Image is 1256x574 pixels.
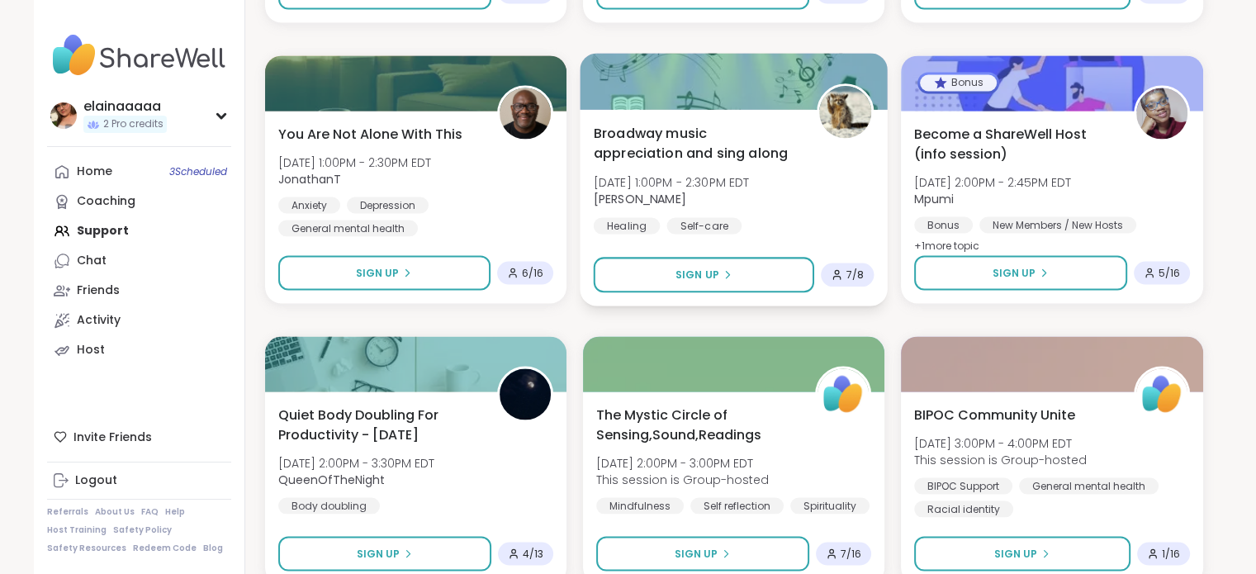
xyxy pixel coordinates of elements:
div: Self-care [666,217,742,234]
img: elainaaaaa [50,102,77,129]
span: [DATE] 1:00PM - 2:30PM EDT [593,173,749,190]
a: FAQ [141,506,159,518]
div: Friends [77,282,120,299]
span: BIPOC Community Unite [914,405,1075,425]
span: Sign Up [357,546,400,561]
span: 7 / 8 [846,268,864,281]
button: Sign Up [278,255,491,290]
span: Sign Up [675,546,718,561]
span: This session is Group-hosted [596,471,769,487]
a: Logout [47,466,231,496]
span: [DATE] 2:00PM - 3:00PM EDT [596,454,769,471]
span: 3 Scheduled [169,165,227,178]
a: Coaching [47,187,231,216]
a: Host Training [47,524,107,536]
span: 6 / 16 [522,266,543,279]
span: Sign Up [993,265,1036,280]
b: [PERSON_NAME] [593,190,685,206]
div: General mental health [278,220,418,236]
div: New Members / New Hosts [979,216,1136,233]
img: spencer [819,86,871,138]
span: This session is Group-hosted [914,451,1087,467]
a: Host [47,335,231,365]
div: Mindfulness [596,497,684,514]
span: Broadway music appreciation and sing along [593,122,798,163]
span: [DATE] 2:00PM - 3:30PM EDT [278,454,434,471]
div: Activity [77,312,121,329]
div: elainaaaaa [83,97,167,116]
a: Activity [47,306,231,335]
b: Mpumi [914,190,954,206]
a: Home3Scheduled [47,157,231,187]
div: Home [77,164,112,180]
button: Sign Up [278,536,491,571]
button: Sign Up [914,255,1126,290]
button: Sign Up [593,257,814,292]
div: Host [77,342,105,358]
button: Sign Up [596,536,809,571]
span: Sign Up [356,265,399,280]
span: [DATE] 3:00PM - 4:00PM EDT [914,434,1087,451]
div: Body doubling [278,497,380,514]
div: Depression [347,197,429,213]
span: Quiet Body Doubling For Productivity - [DATE] [278,405,479,444]
a: Redeem Code [133,543,197,554]
a: Safety Resources [47,543,126,554]
a: Friends [47,276,231,306]
div: Logout [75,472,117,489]
div: Anxiety [278,197,340,213]
img: Mpumi [1136,88,1187,139]
span: 2 Pro credits [103,117,164,131]
img: ShareWell [1136,368,1187,420]
img: JonathanT [500,88,551,139]
img: QueenOfTheNight [500,368,551,420]
div: Bonus [914,216,973,233]
b: QueenOfTheNight [278,471,385,487]
div: Bonus [920,74,997,91]
div: Invite Friends [47,422,231,452]
span: Sign Up [994,546,1037,561]
img: ShareWell [818,368,869,420]
a: Safety Policy [113,524,172,536]
div: Racial identity [914,500,1013,517]
span: 1 / 16 [1162,547,1180,560]
span: Sign Up [675,267,719,282]
div: Spirituality [790,497,870,514]
div: Self reflection [690,497,784,514]
span: [DATE] 1:00PM - 2:30PM EDT [278,154,431,170]
span: 7 / 16 [841,547,861,560]
span: The Mystic Circle of Sensing,Sound,Readings [596,405,797,444]
span: 5 / 16 [1159,266,1180,279]
span: [DATE] 2:00PM - 2:45PM EDT [914,173,1071,190]
a: Help [165,506,185,518]
div: Chat [77,253,107,269]
a: About Us [95,506,135,518]
img: ShareWell Nav Logo [47,26,231,84]
div: General mental health [1019,477,1159,494]
div: BIPOC Support [914,477,1012,494]
b: JonathanT [278,170,341,187]
a: Chat [47,246,231,276]
span: Become a ShareWell Host (info session) [914,124,1115,164]
div: Healing [593,217,660,234]
button: Sign Up [914,536,1130,571]
div: Coaching [77,193,135,210]
a: Referrals [47,506,88,518]
span: You Are Not Alone With This [278,124,462,144]
a: Blog [203,543,223,554]
span: 4 / 13 [523,547,543,560]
